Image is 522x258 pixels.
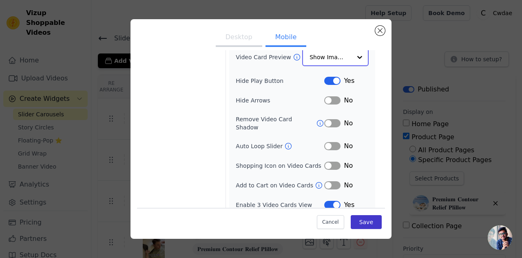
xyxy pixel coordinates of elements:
span: Yes [344,200,354,210]
button: Mobile [265,29,306,47]
a: Open chat [488,225,512,250]
label: Video Card Preview [236,53,292,61]
label: Remove Video Card Shadow [236,115,316,131]
label: Enable 3 Video Cards View [236,201,324,209]
label: Shopping Icon on Video Cards [236,162,321,170]
span: No [344,96,353,105]
label: Hide Arrows [236,96,324,105]
span: Yes [344,76,354,86]
button: Save [351,215,382,229]
span: No [344,141,353,151]
label: Auto Loop Slider [236,142,284,150]
button: Cancel [317,215,344,229]
button: Desktop [216,29,262,47]
label: Add to Cart on Video Cards [236,181,315,189]
span: No [344,180,353,190]
span: No [344,118,353,128]
label: Hide Play Button [236,77,324,85]
button: Close modal [375,26,385,36]
span: No [344,161,353,171]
